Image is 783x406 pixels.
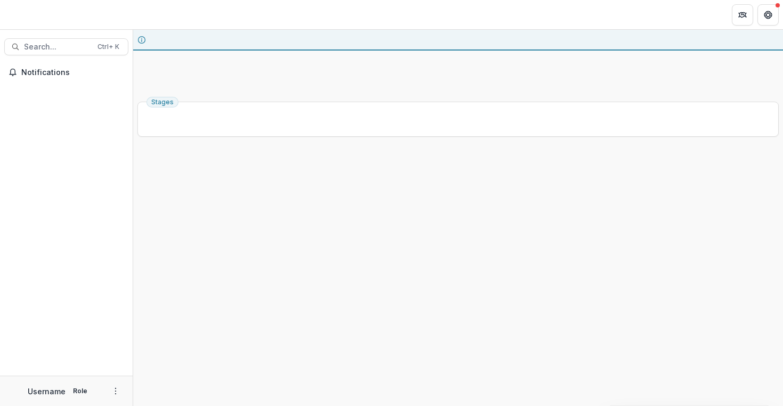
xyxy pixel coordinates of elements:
button: Partners [732,4,753,26]
p: Role [70,386,91,396]
span: Search... [24,43,91,52]
div: Ctrl + K [95,41,121,53]
p: Username [28,386,66,397]
button: Get Help [757,4,779,26]
button: Notifications [4,64,128,81]
span: Notifications [21,68,124,77]
button: More [109,385,122,397]
span: Stages [151,98,174,106]
button: Search... [4,38,128,55]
